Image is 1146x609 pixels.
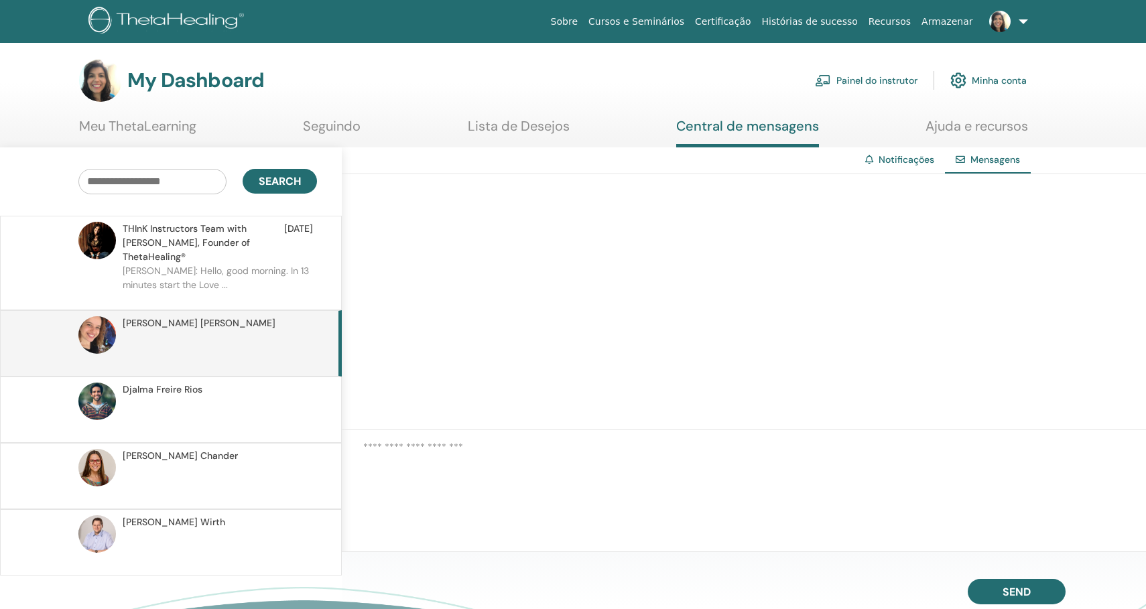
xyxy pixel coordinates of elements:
img: chalkboard-teacher.svg [815,74,831,86]
a: Recursos [863,9,916,34]
a: Minha conta [950,66,1027,95]
img: logo.png [88,7,249,37]
img: default.jpg [78,383,116,420]
a: Notificações [879,153,934,165]
button: Search [243,169,317,194]
button: Send [968,579,1066,604]
img: default.jpg [79,59,122,102]
a: Meu ThetaLearning [79,118,196,144]
img: default.jpg [78,449,116,486]
a: Lista de Desejos [468,118,570,144]
a: Cursos e Seminários [583,9,690,34]
span: Djalma Freire Rios [123,383,202,397]
span: Mensagens [970,153,1020,165]
span: THInK Instructors Team with [PERSON_NAME], Founder of ThetaHealing® [123,222,284,264]
img: default.jpg [78,222,116,259]
p: [PERSON_NAME]: Hello, good morning. In 13 minutes start the Love ... [123,264,317,304]
iframe: Intercom live chat [1100,563,1133,596]
img: cog.svg [950,69,966,92]
img: default.jpg [78,515,116,553]
a: Central de mensagens [676,118,819,147]
img: default.jpg [989,11,1011,32]
a: Ajuda e recursos [926,118,1028,144]
span: [PERSON_NAME] Wirth [123,515,225,529]
a: Histórias de sucesso [757,9,863,34]
span: Send [1003,585,1031,599]
img: default.jpg [78,316,116,354]
span: [DATE] [284,222,313,264]
a: Armazenar [916,9,978,34]
span: [PERSON_NAME] [PERSON_NAME] [123,316,275,330]
span: Search [259,174,301,188]
a: Seguindo [303,118,361,144]
span: [PERSON_NAME] Chander [123,449,238,463]
h3: My Dashboard [127,68,264,92]
a: Painel do instrutor [815,66,917,95]
a: Sobre [546,9,583,34]
a: Certificação [690,9,756,34]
